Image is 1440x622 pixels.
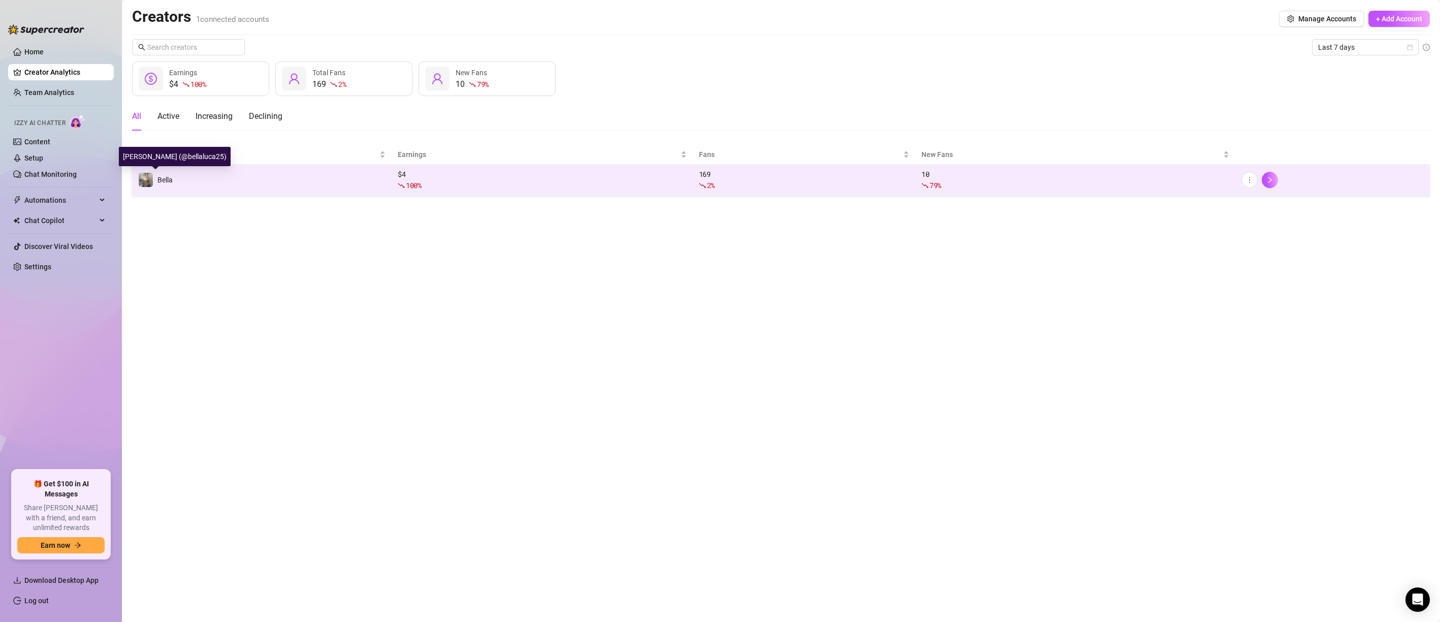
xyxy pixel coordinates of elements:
th: Name [132,145,392,165]
span: Fans [699,149,901,160]
div: All [132,110,141,122]
span: + Add Account [1376,15,1422,23]
span: 2 % [338,79,346,89]
button: Earn nowarrow-right [17,537,105,553]
span: 79 % [930,180,941,190]
img: AI Chatter [70,114,85,129]
div: Increasing [196,110,233,122]
div: 10 [921,169,1229,191]
a: Setup [24,154,43,162]
span: Automations [24,192,97,208]
span: right [1266,176,1273,183]
span: fall [182,81,189,88]
div: $ 4 [398,169,687,191]
div: Declining [249,110,282,122]
span: Earn now [41,541,70,549]
span: 100 % [406,180,422,190]
a: Settings [24,263,51,271]
span: Download Desktop App [24,576,99,584]
span: fall [330,81,337,88]
span: Last 7 days [1318,40,1413,55]
th: Fans [693,145,915,165]
input: Search creators [147,42,231,53]
span: 🎁 Get $100 in AI Messages [17,479,105,499]
img: logo-BBDzfeDw.svg [8,24,84,35]
a: Discover Viral Videos [24,242,93,251]
a: Home [24,48,44,56]
span: Share [PERSON_NAME] with a friend, and earn unlimited rewards [17,503,105,533]
span: arrow-right [74,542,81,549]
button: + Add Account [1368,11,1430,27]
span: New Fans [456,69,487,77]
a: Team Analytics [24,88,74,97]
span: fall [921,182,929,189]
button: right [1262,172,1278,188]
span: Name [138,149,377,160]
div: 169 [699,169,909,191]
img: Bella [139,173,153,187]
span: Izzy AI Chatter [14,118,66,128]
img: Chat Copilot [13,217,20,224]
div: 169 [312,78,346,90]
span: user [431,73,443,85]
span: thunderbolt [13,196,21,204]
span: 1 connected accounts [196,15,269,24]
span: search [138,44,145,51]
span: info-circle [1423,44,1430,51]
span: 79 % [477,79,489,89]
span: setting [1287,15,1294,22]
span: user [288,73,300,85]
span: download [13,576,21,584]
a: Chat Monitoring [24,170,77,178]
a: Log out [24,597,49,605]
button: Manage Accounts [1279,11,1364,27]
span: fall [699,182,706,189]
th: Earnings [392,145,693,165]
span: dollar-circle [145,73,157,85]
div: Active [157,110,179,122]
span: Earnings [169,69,197,77]
div: 10 [456,78,489,90]
div: [PERSON_NAME] (@bellaluca25) [119,147,231,166]
div: $4 [169,78,206,90]
span: 2 % [707,180,715,190]
span: Manage Accounts [1298,15,1356,23]
span: more [1246,176,1253,183]
span: 100 % [190,79,206,89]
span: fall [398,182,405,189]
a: Creator Analytics [24,64,106,80]
span: Bella [157,176,173,184]
span: Chat Copilot [24,212,97,229]
span: fall [469,81,476,88]
span: calendar [1407,44,1413,50]
div: Open Intercom Messenger [1405,587,1430,612]
h2: Creators [132,7,269,26]
a: Content [24,138,50,146]
span: New Fans [921,149,1221,160]
th: New Fans [915,145,1235,165]
span: Total Fans [312,69,345,77]
span: Earnings [398,149,679,160]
